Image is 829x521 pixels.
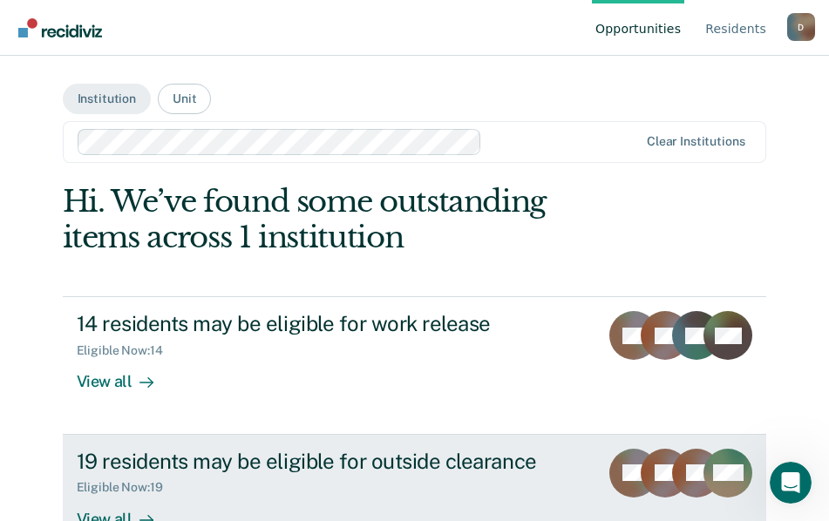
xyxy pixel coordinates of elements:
[77,480,177,495] div: Eligible Now : 19
[77,343,177,358] div: Eligible Now : 14
[787,13,815,41] button: Profile dropdown button
[77,311,586,336] div: 14 residents may be eligible for work release
[77,449,586,474] div: 19 residents may be eligible for outside clearance
[63,296,767,434] a: 14 residents may be eligible for work releaseEligible Now:14View all
[63,184,626,255] div: Hi. We’ve found some outstanding items across 1 institution
[77,358,174,392] div: View all
[158,84,211,114] button: Unit
[787,13,815,41] div: D
[647,134,745,149] div: Clear institutions
[18,18,102,37] img: Recidiviz
[63,84,151,114] button: Institution
[770,462,812,504] iframe: Intercom live chat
